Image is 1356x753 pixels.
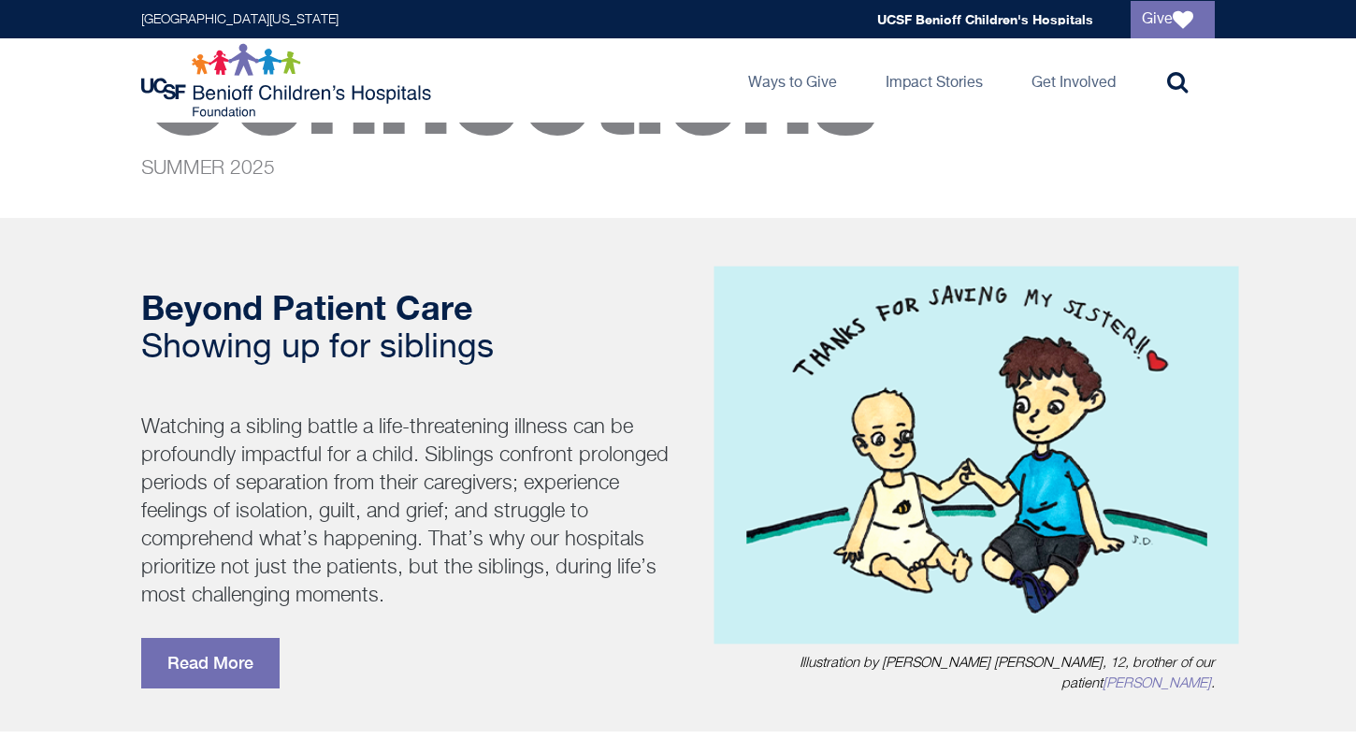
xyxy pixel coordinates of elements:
[141,13,339,26] a: [GEOGRAPHIC_DATA][US_STATE]
[800,656,1215,690] i: Illustration by [PERSON_NAME] [PERSON_NAME], 12, brother of our patient .
[141,43,436,118] img: Logo for UCSF Benioff Children's Hospitals Foundation
[1103,676,1211,690] a: Penny
[141,159,275,179] span: SUMMER 2025
[714,267,1239,644] img: Summer 2025 Cover
[141,638,280,688] a: Read More
[877,11,1093,27] a: UCSF Benioff Children's Hospitals
[141,289,674,367] h2: Showing up for siblings
[141,65,1215,190] p: Connections
[1017,38,1131,123] a: Get Involved
[871,38,998,123] a: Impact Stories
[141,287,473,327] strong: Beyond Patient Care
[1131,1,1215,38] a: Give
[733,38,852,123] a: Ways to Give
[141,413,674,610] p: Watching a sibling battle a life-threatening illness can be profoundly impactful for a child. Sib...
